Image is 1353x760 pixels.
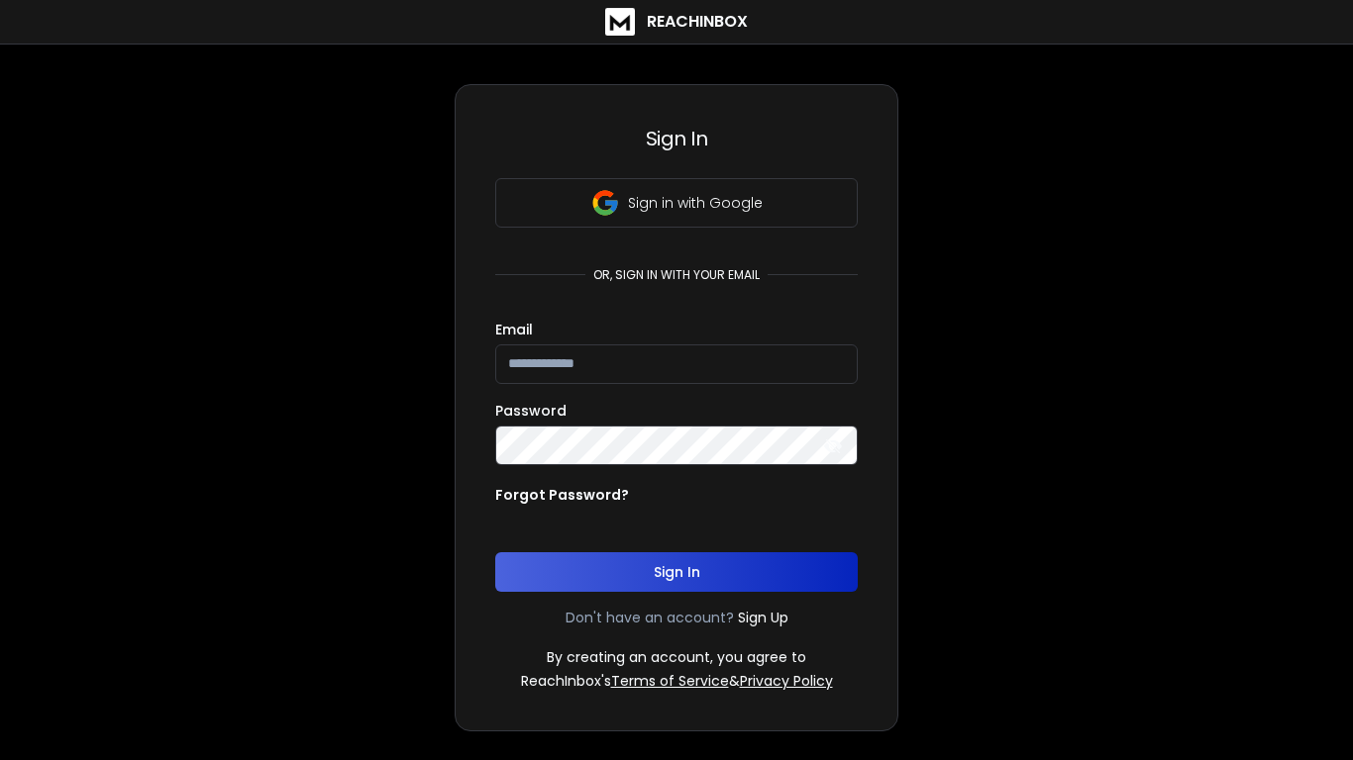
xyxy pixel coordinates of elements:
p: ReachInbox's & [521,671,833,691]
p: Don't have an account? [566,608,734,627]
p: Forgot Password? [495,485,629,505]
p: or, sign in with your email [585,267,768,283]
label: Email [495,323,533,336]
a: ReachInbox [605,8,748,36]
p: By creating an account, you agree to [547,647,806,667]
a: Privacy Policy [740,671,833,691]
p: Sign in with Google [628,193,763,213]
h3: Sign In [495,125,858,152]
h1: ReachInbox [647,10,748,34]
a: Sign Up [738,608,788,627]
button: Sign in with Google [495,178,858,228]
button: Sign In [495,552,858,592]
label: Password [495,404,567,418]
img: logo [605,8,635,36]
a: Terms of Service [611,671,729,691]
